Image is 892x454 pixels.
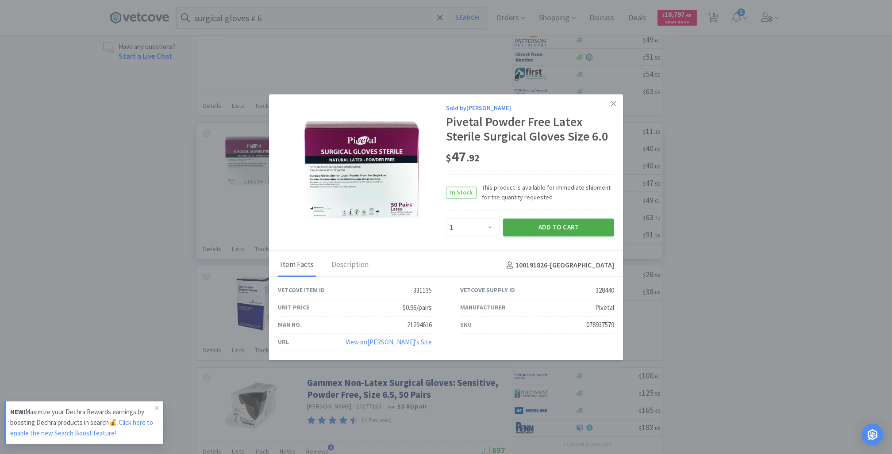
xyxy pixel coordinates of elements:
div: Man No. [278,320,302,330]
div: Description [329,255,371,277]
div: SKU [460,320,472,330]
span: 47 [446,148,480,166]
img: 28bfefd66a1c46798724877433fd12ca_328440.jpeg [304,112,419,227]
span: This product is available for immediate shipment for the quantity requested [477,183,614,202]
div: Vetcove Supply ID [460,286,515,295]
div: Item Facts [278,255,316,277]
div: 328440 [596,285,614,296]
h4: 100191826 - [GEOGRAPHIC_DATA] [503,260,614,271]
strong: NEW! [10,408,25,416]
div: URL [278,337,289,347]
div: Vetcove Item ID [278,286,325,295]
div: 078937579 [586,320,614,330]
div: Open Intercom Messenger [862,424,883,445]
button: Add to Cart [503,219,614,237]
div: Manufacturer [460,303,506,313]
div: 331135 [413,285,432,296]
span: . 92 [466,152,480,164]
div: 21294616 [407,320,432,330]
div: Unit Price [278,303,309,313]
p: Maximize your Dechra Rewards earnings by boosting Dechra products in search💰. [10,407,154,439]
div: Pivetal [595,302,614,313]
span: $ [446,152,451,164]
a: View on[PERSON_NAME]'s Site [346,338,432,346]
div: Pivetal Powder Free Latex Sterile Surgical Gloves Size 6.0 [446,114,614,144]
div: $0.96/pairs [403,302,432,313]
div: Sold by [PERSON_NAME] [446,103,614,113]
span: In Stock [446,187,476,198]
